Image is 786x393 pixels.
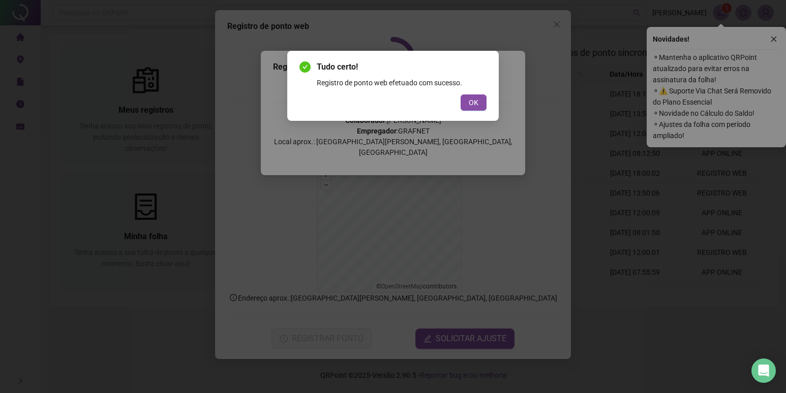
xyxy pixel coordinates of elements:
div: Open Intercom Messenger [751,358,776,383]
div: Registro de ponto web efetuado com sucesso. [317,77,487,88]
span: OK [469,97,478,108]
span: check-circle [299,61,311,73]
span: Tudo certo! [317,61,487,73]
button: OK [461,94,487,111]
